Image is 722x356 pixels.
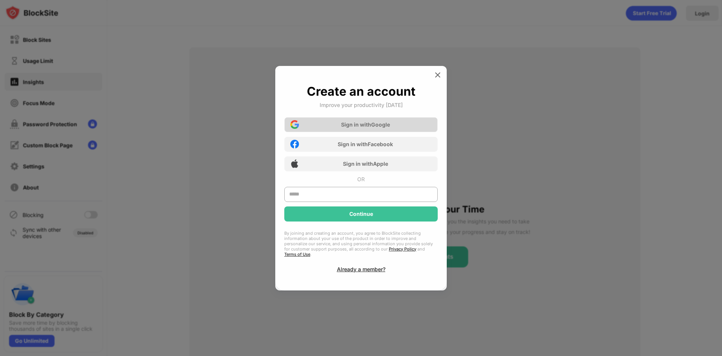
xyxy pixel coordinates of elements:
div: Create an account [307,84,416,99]
div: Improve your productivity [DATE] [320,102,403,108]
div: Continue [349,211,373,217]
div: Sign in with Apple [343,160,388,167]
a: Privacy Policy [389,246,416,252]
div: OR [357,176,365,182]
img: apple-icon.png [290,159,299,168]
a: Terms of Use [284,252,310,257]
div: Already a member? [337,266,385,272]
div: Sign in with Facebook [338,141,393,147]
div: Sign in with Google [341,121,390,128]
div: By joining and creating an account, you agree to BlockSite collecting information about your use ... [284,231,438,257]
img: facebook-icon.png [290,140,299,148]
img: google-icon.png [290,120,299,129]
